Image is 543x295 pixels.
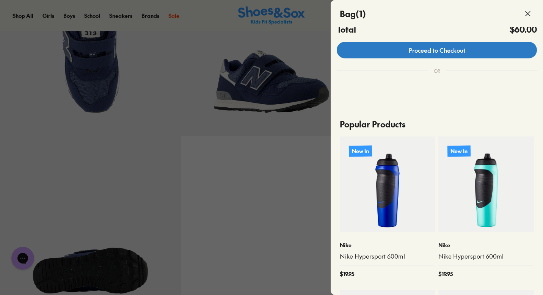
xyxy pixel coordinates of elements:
[337,23,356,36] h4: Total
[349,145,372,157] p: New In
[340,137,435,232] a: New In
[340,112,534,137] p: Popular Products
[4,3,27,25] button: Open gorgias live chat
[428,61,446,80] div: OR
[337,42,537,58] a: Proceed to Checkout
[438,241,534,249] p: Nike
[438,270,453,278] span: $ 19.95
[340,8,366,20] h4: Bag ( 1 )
[510,23,537,36] h4: $60.00
[337,89,537,110] iframe: PayPal-paypal
[438,252,534,260] a: Nike Hypersport 600ml
[340,270,354,278] span: $ 19.95
[438,137,534,232] a: New In
[340,241,435,249] p: Nike
[340,252,435,260] a: Nike Hypersport 600ml
[447,145,471,157] p: New In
